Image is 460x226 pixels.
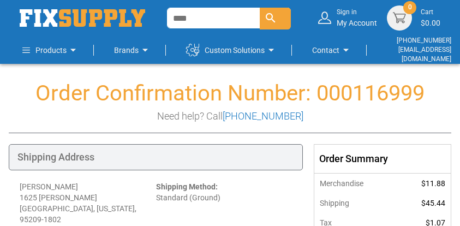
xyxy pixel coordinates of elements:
[156,182,218,191] strong: Shipping Method:
[421,179,445,188] span: $11.88
[20,9,145,27] img: Fix Industrial Supply
[22,39,80,61] a: Products
[186,39,278,61] a: Custom Solutions
[9,144,303,170] div: Shipping Address
[421,8,440,17] small: Cart
[223,110,303,122] a: [PHONE_NUMBER]
[408,3,412,12] span: 0
[312,39,353,61] a: Contact
[421,19,440,27] span: $0.00
[337,8,377,28] div: My Account
[114,39,152,61] a: Brands
[421,199,445,207] span: $45.44
[314,145,451,173] div: Order Summary
[20,9,145,27] a: store logo
[314,173,397,193] th: Merchandise
[314,193,397,213] th: Shipping
[9,111,451,122] h3: Need help? Call
[9,81,451,105] h1: Order Confirmation Number: 000116999
[397,37,451,44] a: [PHONE_NUMBER]
[337,8,377,17] small: Sign in
[398,46,451,63] a: [EMAIL_ADDRESS][DOMAIN_NAME]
